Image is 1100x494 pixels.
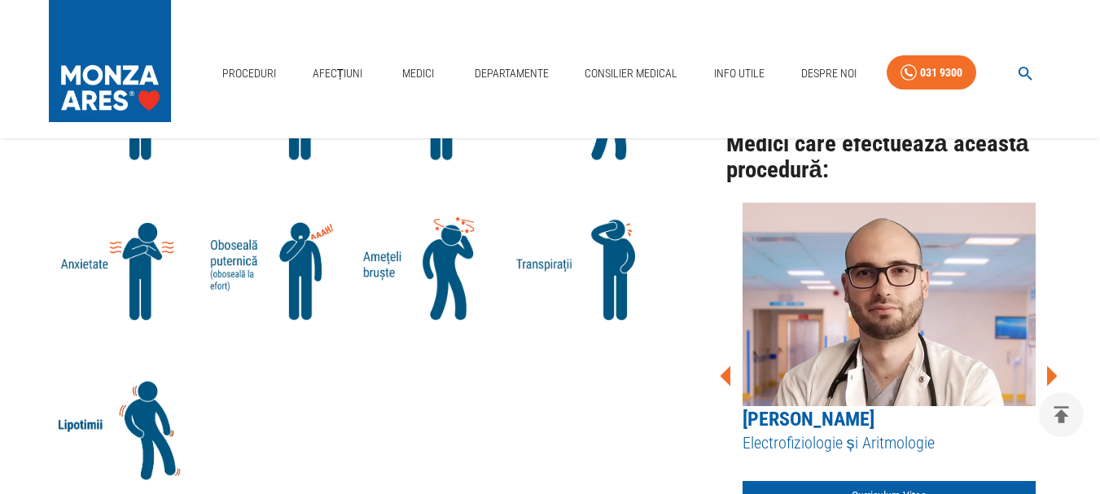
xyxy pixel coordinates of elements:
[743,408,874,431] a: [PERSON_NAME]
[306,57,370,90] a: Afecțiuni
[49,361,202,489] img: Lipotimii
[468,57,555,90] a: Departamente
[507,201,660,330] img: null
[795,57,863,90] a: Despre Noi
[708,57,771,90] a: Info Utile
[392,57,445,90] a: Medici
[920,63,962,83] div: 031 9300
[354,201,507,330] img: Ameteli bruste, simptome atac de cord
[216,57,283,90] a: Proceduri
[743,432,1036,454] h5: Electrofiziologie și Aritmologie
[578,57,684,90] a: Consilier Medical
[49,201,202,329] img: null
[1039,392,1084,437] button: delete
[887,55,976,90] a: 031 9300
[726,131,1052,182] h2: Medici care efectuează această procedură:
[201,201,354,329] img: Oboseala la efort, simptome infarct miocardic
